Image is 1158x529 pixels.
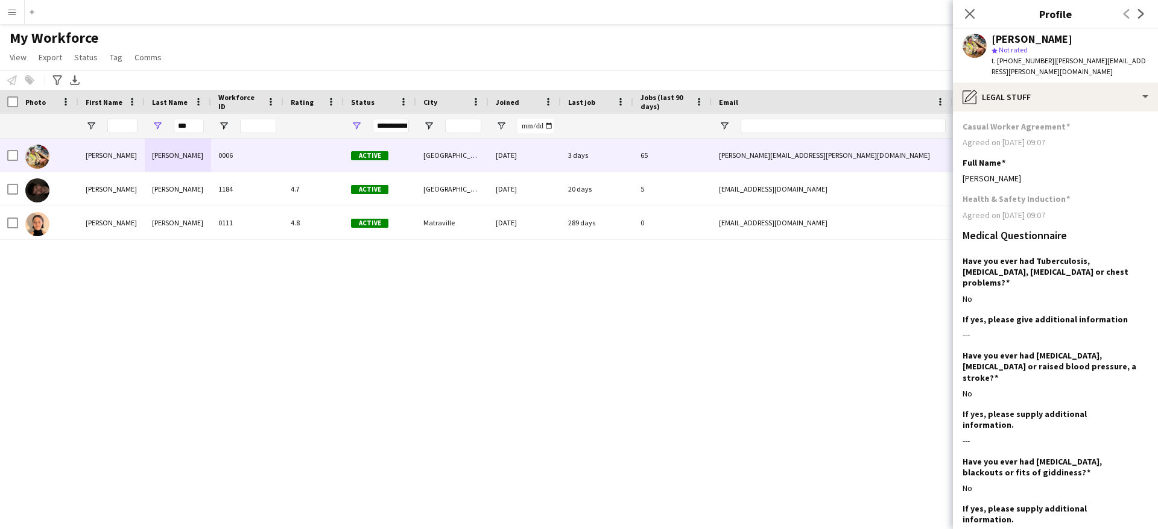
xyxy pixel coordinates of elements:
[107,119,138,133] input: First Name Filter Input
[130,49,166,65] a: Comms
[416,139,489,172] div: [GEOGRAPHIC_DATA]
[174,119,204,133] input: Last Name Filter Input
[211,139,283,172] div: 0006
[25,212,49,236] img: Katherine Cox
[416,206,489,239] div: Matraville
[5,49,31,65] a: View
[10,52,27,63] span: View
[489,206,561,239] div: [DATE]
[105,49,127,65] a: Tag
[561,206,633,239] div: 289 days
[78,172,145,205] div: [PERSON_NAME]
[39,52,62,63] span: Export
[489,172,561,205] div: [DATE]
[50,73,65,87] app-action-btn: Advanced filters
[963,193,1070,204] h3: Health & Safety Induction
[351,98,375,107] span: Status
[992,56,1146,76] span: | [PERSON_NAME][EMAIL_ADDRESS][PERSON_NAME][DOMAIN_NAME]
[351,185,388,194] span: Active
[999,45,1028,54] span: Not rated
[953,6,1158,22] h3: Profile
[963,408,1139,430] h3: If yes, please supply additional information.
[992,56,1054,65] span: t. [PHONE_NUMBER]
[78,139,145,172] div: [PERSON_NAME]
[963,456,1139,478] h3: Have you ever had [MEDICAL_DATA], blackouts or fits of giddiness?
[240,119,276,133] input: Workforce ID Filter Input
[963,293,1148,304] div: No
[10,29,98,47] span: My Workforce
[963,388,1148,399] div: No
[963,121,1070,132] h3: Casual Worker Agreement
[78,206,145,239] div: [PERSON_NAME]
[445,119,481,133] input: City Filter Input
[953,83,1158,111] div: Legal stuff
[561,172,633,205] div: 20 days
[351,151,388,160] span: Active
[25,145,49,169] img: Georgina Masterson-Cox
[218,93,262,111] span: Workforce ID
[641,93,690,111] span: Jobs (last 90 days)
[74,52,98,63] span: Status
[86,98,122,107] span: First Name
[283,206,344,239] div: 4.8
[496,98,519,107] span: Joined
[211,172,283,205] div: 1184
[719,98,738,107] span: Email
[963,435,1148,446] div: ---
[712,206,953,239] div: [EMAIL_ADDRESS][DOMAIN_NAME]
[25,178,49,202] img: Henry Masterson-Cox
[152,98,188,107] span: Last Name
[712,139,953,172] div: [PERSON_NAME][EMAIL_ADDRESS][PERSON_NAME][DOMAIN_NAME]
[351,121,362,131] button: Open Filter Menu
[134,52,162,63] span: Comms
[145,206,211,239] div: [PERSON_NAME]
[712,172,953,205] div: [EMAIL_ADDRESS][DOMAIN_NAME]
[423,121,434,131] button: Open Filter Menu
[283,172,344,205] div: 4.7
[34,49,67,65] a: Export
[568,98,595,107] span: Last job
[633,172,712,205] div: 5
[218,121,229,131] button: Open Filter Menu
[145,139,211,172] div: [PERSON_NAME]
[69,49,103,65] a: Status
[416,172,489,205] div: [GEOGRAPHIC_DATA]
[351,219,388,228] span: Active
[86,121,96,131] button: Open Filter Menu
[211,206,283,239] div: 0111
[423,98,437,107] span: City
[152,121,163,131] button: Open Filter Menu
[145,172,211,205] div: [PERSON_NAME]
[963,210,1148,221] div: Agreed on [DATE] 09:07
[719,121,730,131] button: Open Filter Menu
[741,119,946,133] input: Email Filter Input
[963,230,1067,241] h3: Medical Questionnaire
[496,121,507,131] button: Open Filter Menu
[963,330,1148,340] div: ---
[963,137,1148,148] div: Agreed on [DATE] 09:07
[561,139,633,172] div: 3 days
[517,119,554,133] input: Joined Filter Input
[25,98,46,107] span: Photo
[68,73,82,87] app-action-btn: Export XLSX
[633,206,712,239] div: 0
[963,255,1139,289] h3: Have you ever had Tuberculosis, [MEDICAL_DATA], [MEDICAL_DATA] or chest problems?
[489,139,561,172] div: [DATE]
[963,157,1005,168] h3: Full Name
[291,98,314,107] span: Rating
[992,34,1072,45] div: [PERSON_NAME]
[963,314,1128,325] h3: If yes, please give additional information
[963,350,1139,383] h3: Have you ever had [MEDICAL_DATA], [MEDICAL_DATA] or raised blood pressure, a stroke?
[633,139,712,172] div: 65
[963,503,1139,525] h3: If yes, please supply additional information.
[963,173,1148,184] div: [PERSON_NAME]
[963,483,1148,493] div: No
[110,52,122,63] span: Tag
